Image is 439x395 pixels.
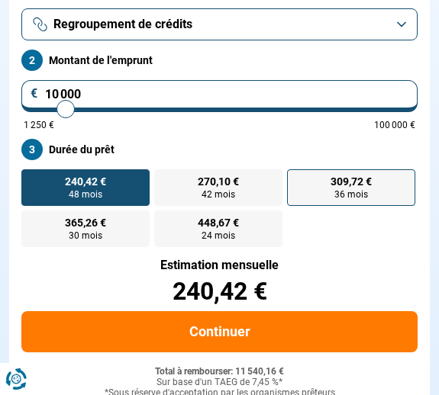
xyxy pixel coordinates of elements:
span: 270,10 € [198,176,239,187]
div: 240,42 € [21,279,418,303]
span: 309,72 € [331,176,372,187]
span: 365,26 € [65,217,106,228]
span: 42 mois [202,190,235,199]
div: Estimation mensuelle [21,259,418,271]
div: Total à rembourser: 11 540,16 € [21,367,418,377]
button: Continuer [21,311,418,352]
label: Montant de l'emprunt [21,50,418,71]
span: 240,42 € [65,176,106,187]
span: 36 mois [334,190,368,199]
span: 448,67 € [198,217,239,228]
div: Sur base d'un TAEG de 7,45 %* [21,377,418,388]
label: Durée du prêt [21,139,418,160]
span: Regroupement de crédits [53,16,192,33]
span: 100 000 € [374,120,415,130]
button: Regroupement de crédits [21,8,418,40]
span: 1 250 € [24,120,54,130]
span: 48 mois [69,190,102,199]
span: 24 mois [202,231,235,240]
span: 30 mois [69,231,102,240]
span: € [31,88,38,100]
